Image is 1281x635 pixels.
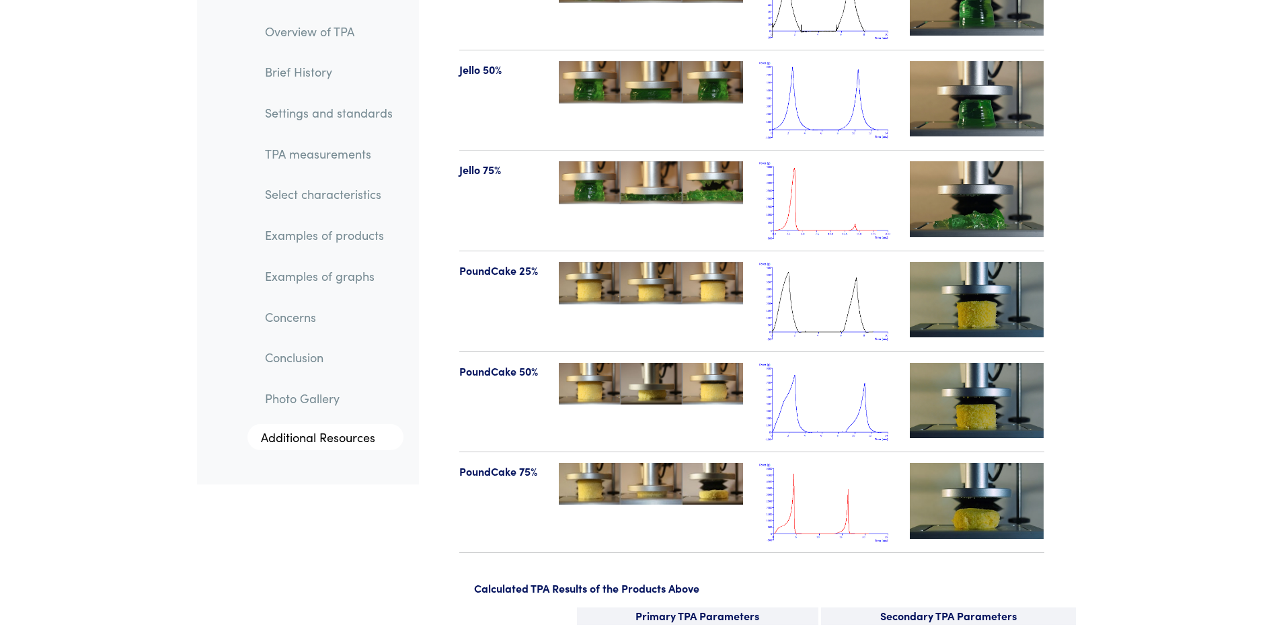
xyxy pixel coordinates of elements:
img: jello_tpa_75.png [759,161,894,240]
img: poundcake_tpa_50.png [759,363,894,441]
p: Calculated TPA Results of the Products Above [474,580,1077,597]
a: Settings and standards [254,97,403,128]
img: poundcake_tpa_75.png [759,463,894,542]
p: PoundCake 75% [459,463,543,480]
a: TPA measurements [254,138,403,169]
a: Examples of graphs [254,261,403,292]
a: Select characteristics [254,179,403,210]
img: jello_tpa_50.png [759,61,894,140]
a: Concerns [254,302,403,333]
a: Examples of products [254,220,403,251]
p: Secondary TPA Parameters [821,607,1076,625]
img: poundcake-50-123-tpa.jpg [559,363,743,405]
img: poundcake-videotn-75.jpg [910,463,1044,538]
p: Jello 50% [459,61,543,79]
a: Photo Gallery [254,383,403,414]
img: poundcake-25-123-tpa.jpg [559,262,743,304]
img: jello-videotn-50.jpg [910,61,1044,136]
img: poundcake-videotn-25.jpg [910,262,1044,337]
img: poundcake_tpa_25.png [759,262,894,341]
img: poundcake-75-123-tpa.jpg [559,463,743,505]
img: jello-videotn-75.jpg [910,161,1044,237]
p: Jello 75% [459,161,543,179]
p: PoundCake 50% [459,363,543,380]
a: Additional Resources [247,424,403,451]
img: poundcake-videotn-50.jpg [910,363,1044,438]
img: jello-75-123-tpa.jpg [559,161,743,204]
a: Brief History [254,57,403,88]
a: Overview of TPA [254,16,403,47]
p: PoundCake 25% [459,262,543,280]
p: Primary TPA Parameters [577,607,818,625]
a: Conclusion [254,343,403,374]
img: jello-50-123-tpa.jpg [559,61,743,103]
